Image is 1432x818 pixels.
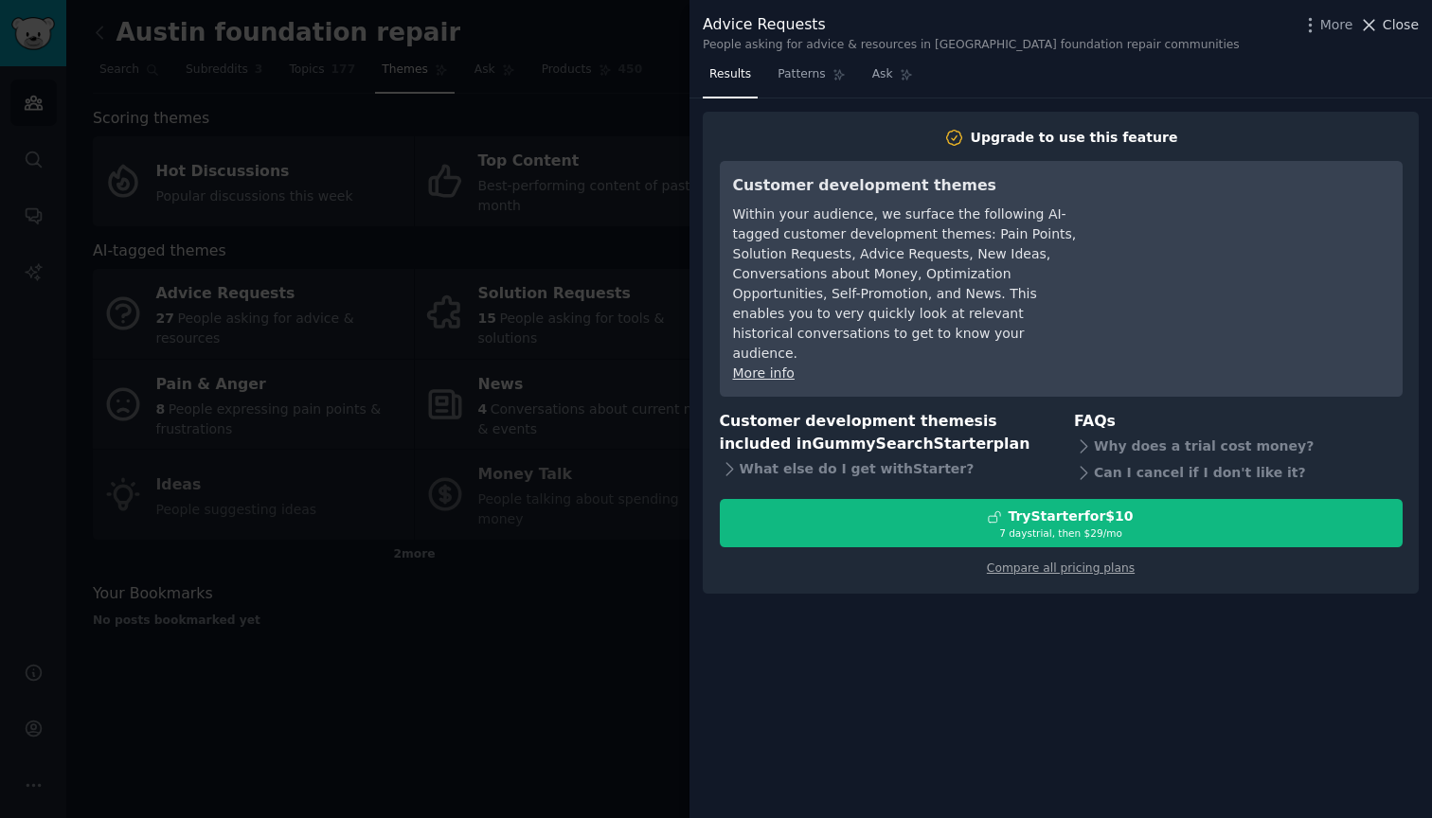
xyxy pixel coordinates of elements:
div: Can I cancel if I don't like it? [1074,459,1403,486]
div: Advice Requests [703,13,1240,37]
div: What else do I get with Starter ? [720,456,1048,483]
a: Results [703,60,758,98]
span: Results [709,66,751,83]
div: Why does a trial cost money? [1074,433,1403,459]
a: Compare all pricing plans [987,561,1135,575]
a: More info [733,365,795,381]
span: GummySearch Starter [812,435,993,453]
h3: Customer development themes is included in plan [720,410,1048,456]
div: People asking for advice & resources in [GEOGRAPHIC_DATA] foundation repair communities [703,37,1240,54]
button: More [1300,15,1353,35]
iframe: YouTube video player [1105,174,1389,316]
div: 7 days trial, then $ 29 /mo [721,526,1402,540]
span: Close [1383,15,1419,35]
span: Ask [872,66,893,83]
a: Patterns [771,60,851,98]
div: Try Starter for $10 [1008,507,1133,526]
button: TryStarterfor$107 daystrial, then $29/mo [720,499,1403,547]
span: Patterns [778,66,825,83]
div: Within your audience, we surface the following AI-tagged customer development themes: Pain Points... [733,204,1079,364]
button: Close [1359,15,1419,35]
h3: FAQs [1074,410,1403,434]
span: More [1320,15,1353,35]
a: Ask [866,60,920,98]
h3: Customer development themes [733,174,1079,198]
div: Upgrade to use this feature [971,128,1178,148]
